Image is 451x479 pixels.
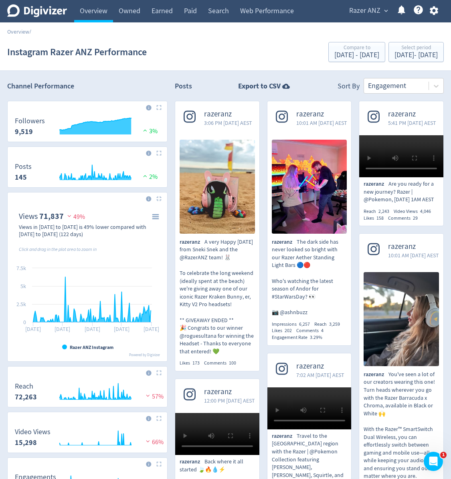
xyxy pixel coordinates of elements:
[388,119,436,127] span: 5:41 PM [DATE] AEST
[394,45,438,52] div: Select period
[39,211,64,222] strong: 71,837
[65,213,73,219] img: negative-performance.svg
[204,119,252,127] span: 3:06 PM [DATE] AEST
[296,110,347,119] span: razeranz
[180,458,204,466] span: razeranz
[272,321,314,328] div: Impressions
[378,208,389,214] span: 2,243
[11,163,164,184] svg: Posts 145
[376,215,384,221] span: 158
[272,327,296,334] div: Likes
[175,81,192,94] h2: Posts
[314,321,344,328] div: Reach
[388,42,444,62] button: Select period[DATE]- [DATE]
[296,362,344,371] span: razeranz
[85,325,100,333] text: [DATE]
[156,196,162,201] img: Placeholder
[141,173,158,181] span: 2%
[424,452,443,471] iframe: Intercom live chat
[229,360,236,366] span: 100
[296,371,344,379] span: 7:02 AM [DATE] AEST
[364,208,394,215] div: Reach
[296,327,328,334] div: Comments
[440,452,447,458] span: 1
[321,327,324,334] span: 4
[394,52,438,59] div: [DATE] - [DATE]
[70,344,113,351] text: Razer ANZ Instagram
[204,397,255,405] span: 12:00 PM [DATE] AEST
[420,208,431,214] span: 4,046
[328,42,385,62] button: Compare to[DATE] - [DATE]
[156,461,162,467] img: Placeholder
[338,81,360,94] div: Sort By
[394,208,435,215] div: Video Views
[29,28,31,35] span: /
[55,325,70,333] text: [DATE]
[19,223,146,238] div: Views in [DATE] to [DATE] is 49% lower compared with [DATE] to [DATE] (122 days)
[15,162,32,171] dt: Posts
[114,325,129,333] text: [DATE]
[388,242,439,251] span: razeranz
[156,105,162,110] img: Placeholder
[238,81,281,91] strong: Export to CSV
[388,215,422,222] div: Comments
[272,238,297,246] span: razeranz
[11,208,164,358] svg: Views 71,837
[15,116,45,126] dt: Followers
[156,370,162,375] img: Placeholder
[364,180,388,188] span: razeranz
[359,101,443,221] a: razeranz5:41 PM [DATE] AESTrazeranzAre you ready for a new journey? Razer | @Pokemon, [DATE] 1AM ...
[15,382,37,391] dt: Reach
[310,334,322,341] span: 3.29%
[11,428,164,449] svg: Video Views 15,298
[285,327,292,334] span: 202
[364,272,439,366] img: You've seen a lot of our creators wearing this one! Turn heads wherever you go with the Razer Bar...
[19,246,97,253] i: Click and drag in the plot area to zoom in
[296,119,347,127] span: 10:01 AM [DATE] AEST
[144,438,152,444] img: negative-performance.svg
[382,7,390,14] span: expand_more
[144,325,159,333] text: [DATE]
[144,438,164,446] span: 66%
[180,238,204,246] span: razeranz
[11,117,164,138] svg: Followers 9,519
[144,393,152,399] img: negative-performance.svg
[15,127,33,136] strong: 9,519
[272,432,297,440] span: razeranz
[204,110,252,119] span: razeranz
[15,392,37,402] strong: 72,263
[413,215,418,221] span: 29
[329,321,340,327] span: 3,259
[19,211,38,221] dt: Views
[15,438,37,447] strong: 15,298
[192,360,200,366] span: 173
[346,4,390,17] button: Razer ANZ
[334,52,379,59] div: [DATE] - [DATE]
[7,28,29,35] a: Overview
[334,45,379,52] div: Compare to
[7,39,147,65] h1: Instagram Razer ANZ Performance
[65,213,85,221] span: 49%
[299,321,310,327] span: 6,257
[156,416,162,421] img: Placeholder
[23,319,26,326] text: 0
[349,4,380,17] span: Razer ANZ
[129,353,160,357] text: Powered by Digivizer
[364,371,388,379] span: razeranz
[364,215,388,222] div: Likes
[141,173,149,179] img: positive-performance.svg
[180,360,204,367] div: Likes
[16,301,26,308] text: 2.5k
[11,383,164,404] svg: Reach 72,263
[141,127,149,133] img: positive-performance.svg
[175,101,259,367] a: razeranz3:06 PM [DATE] AESTA very Happy Easter from Sneki Snek and the @RazerANZ team! 🐰 To celeb...
[7,81,168,91] h2: Channel Performance
[141,127,158,135] span: 3%
[272,334,327,341] div: Engagement Rate
[272,238,347,317] p: The dark side has never looked so bright with our Razer Aether Standing Light Bars 🔵🔴 Who's watch...
[16,265,26,272] text: 7.5k
[267,101,352,341] a: razeranz10:01 AM [DATE] AESTThe dark side has never looked so bright with our Razer Aether Standi...
[204,360,241,367] div: Comments
[388,110,436,119] span: razeranz
[15,172,27,182] strong: 145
